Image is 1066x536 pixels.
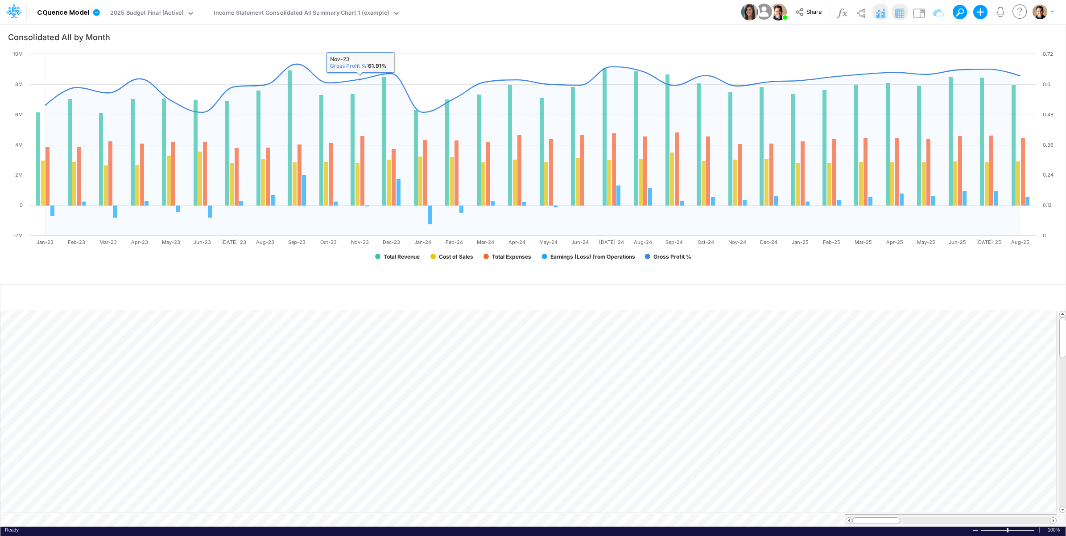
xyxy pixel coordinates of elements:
span: 100% [1048,527,1061,533]
text: Apr-25 [886,239,903,245]
text: Feb-24 [446,239,463,245]
text: Sep-23 [288,239,306,245]
text: Jun-23 [194,239,211,245]
text: 0.12 [1043,202,1052,208]
div: Zoom [1007,528,1008,532]
text: 0.72 [1043,51,1053,57]
div: Zoom [980,527,1036,533]
a: Notifications [996,7,1006,17]
div: Zoom level [1048,527,1061,533]
text: Jan-25 [792,239,809,245]
div: Income Statement Consolidated All Summary Chart 1 (example) [214,8,389,19]
text: Total Revenue [384,253,420,260]
text: Gross Profit % [653,253,691,260]
text: 0.36 [1043,142,1054,148]
text: [DATE]-23 [221,239,246,245]
text: Dec-24 [760,239,777,245]
input: Type a title here [8,28,970,46]
text: Apr-24 [508,239,525,245]
text: 10M [13,51,23,57]
text: Mar-25 [855,239,872,245]
text: 8M [15,81,23,87]
text: Nov-23 [351,239,369,245]
text: Jun-25 [949,239,966,245]
text: Oct-23 [320,239,337,245]
text: Feb-25 [823,239,840,245]
text: 0.48 [1043,111,1054,118]
text: 0.6 [1043,81,1050,87]
text: Jan-24 [414,239,431,245]
text: Aug-24 [634,239,652,245]
input: Type a title here [8,289,872,307]
text: 4M [15,142,23,148]
text: May-23 [162,239,180,245]
text: May-25 [917,239,935,245]
text: 0 [1043,232,1046,239]
text: Jun-24 [571,239,589,245]
text: Earnings (Loss) from Operations [550,253,635,260]
text: Sep-24 [665,239,683,245]
text: May-24 [539,239,558,245]
div: 2025 Budget Final [Active] [110,8,184,19]
text: Apr-23 [131,239,148,245]
text: Total Expenses [492,253,531,260]
span: Ready [5,527,19,532]
text: 0.24 [1043,172,1054,178]
button: Share [791,5,828,19]
img: User Image Icon [754,2,774,22]
text: -2M [13,232,23,239]
text: 6M [15,111,23,118]
b: CQuence Model [37,9,89,17]
img: User Image Icon [741,4,758,21]
div: Zoom In [1036,527,1043,533]
text: Aug-25 [1011,239,1029,245]
text: Dec-23 [383,239,400,245]
text: [DATE]-24 [599,239,624,245]
text: Mar-23 [99,239,117,245]
div: In Ready mode [5,527,19,533]
text: Feb-23 [68,239,85,245]
text: 2M [15,172,23,178]
text: Aug-23 [256,239,274,245]
text: 0 [20,202,23,208]
div: Zoom Out [972,527,979,534]
text: Cost of Sales [439,253,473,260]
text: Mar-24 [477,239,494,245]
span: Share [806,8,822,15]
text: Oct-24 [698,239,714,245]
text: Nov-24 [728,239,746,245]
text: [DATE]-25 [976,239,1001,245]
text: Jan-23 [37,239,54,245]
img: User Image Icon [770,4,787,21]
